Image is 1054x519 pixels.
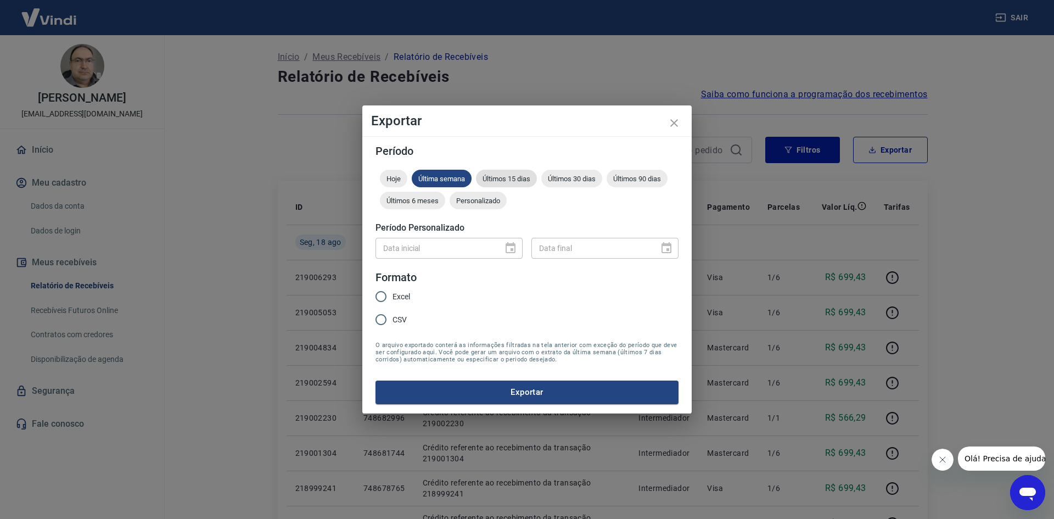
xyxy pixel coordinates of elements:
h5: Período Personalizado [375,222,679,233]
button: Exportar [375,381,679,404]
span: Últimos 6 meses [380,197,445,205]
span: Últimos 15 dias [476,175,537,183]
h4: Exportar [371,114,683,127]
div: Últimos 6 meses [380,192,445,209]
iframe: Fechar mensagem [932,449,954,471]
span: Excel [393,291,410,303]
input: DD/MM/YYYY [375,238,495,258]
span: Personalizado [450,197,507,205]
button: close [661,110,687,136]
h5: Período [375,146,679,157]
input: DD/MM/YYYY [531,238,651,258]
div: Últimos 90 dias [607,170,668,187]
span: O arquivo exportado conterá as informações filtradas na tela anterior com exceção do período que ... [375,342,679,363]
span: Última semana [412,175,472,183]
iframe: Mensagem da empresa [958,447,1045,471]
span: Últimos 30 dias [541,175,602,183]
span: CSV [393,314,407,326]
div: Últimos 15 dias [476,170,537,187]
div: Personalizado [450,192,507,209]
div: Última semana [412,170,472,187]
iframe: Botão para abrir a janela de mensagens [1010,475,1045,510]
div: Últimos 30 dias [541,170,602,187]
span: Olá! Precisa de ajuda? [7,8,92,16]
legend: Formato [375,270,417,286]
span: Últimos 90 dias [607,175,668,183]
div: Hoje [380,170,407,187]
span: Hoje [380,175,407,183]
